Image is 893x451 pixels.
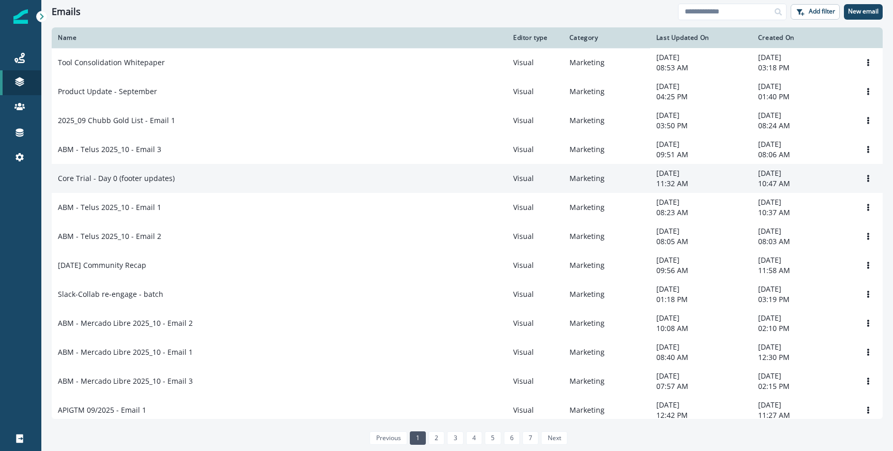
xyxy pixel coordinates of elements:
[656,226,746,236] p: [DATE]
[848,8,879,15] p: New email
[563,280,650,309] td: Marketing
[758,139,848,149] p: [DATE]
[52,396,883,425] a: APIGTM 09/2025 - Email 1VisualMarketing[DATE]12:42 PM[DATE]11:27 AMOptions
[758,236,848,247] p: 08:03 AM
[656,81,746,92] p: [DATE]
[860,315,876,331] button: Options
[447,431,463,445] a: Page 3
[860,142,876,157] button: Options
[656,313,746,323] p: [DATE]
[656,178,746,189] p: 11:32 AM
[758,342,848,352] p: [DATE]
[758,207,848,218] p: 10:37 AM
[52,106,883,135] a: 2025_09 Chubb Gold List - Email 1VisualMarketing[DATE]03:50 PM[DATE]08:24 AMOptions
[656,265,746,276] p: 09:56 AM
[656,63,746,73] p: 08:53 AM
[656,371,746,381] p: [DATE]
[758,226,848,236] p: [DATE]
[507,309,563,338] td: Visual
[758,410,848,420] p: 11:27 AM
[563,48,650,77] td: Marketing
[58,115,175,126] p: 2025_09 Chubb Gold List - Email 1
[860,402,876,418] button: Options
[52,164,883,193] a: Core Trial - Day 0 (footer updates)VisualMarketing[DATE]11:32 AM[DATE]10:47 AMOptions
[507,193,563,222] td: Visual
[466,431,482,445] a: Page 4
[758,168,848,178] p: [DATE]
[563,164,650,193] td: Marketing
[507,396,563,425] td: Visual
[758,352,848,363] p: 12:30 PM
[507,164,563,193] td: Visual
[507,222,563,251] td: Visual
[860,258,876,273] button: Options
[58,376,193,386] p: ABM - Mercado Libre 2025_10 - Email 3
[656,168,746,178] p: [DATE]
[58,231,161,242] p: ABM - Telus 2025_10 - Email 2
[507,77,563,106] td: Visual
[58,405,146,415] p: APIGTM 09/2025 - Email 1
[844,4,883,20] button: New email
[52,367,883,396] a: ABM - Mercado Libre 2025_10 - Email 3VisualMarketing[DATE]07:57 AM[DATE]02:15 PMOptions
[52,6,81,18] h1: Emails
[656,381,746,392] p: 07:57 AM
[52,280,883,309] a: Slack-Collab re-engage - batchVisualMarketing[DATE]01:18 PM[DATE]03:19 PMOptions
[58,57,165,68] p: Tool Consolidation Whitepaper
[52,77,883,106] a: Product Update - SeptemberVisualMarketing[DATE]04:25 PM[DATE]01:40 PMOptions
[758,313,848,323] p: [DATE]
[58,260,146,270] p: [DATE] Community Recap
[758,255,848,265] p: [DATE]
[656,255,746,265] p: [DATE]
[563,77,650,106] td: Marketing
[860,344,876,360] button: Options
[563,251,650,280] td: Marketing
[860,171,876,186] button: Options
[758,52,848,63] p: [DATE]
[860,200,876,215] button: Options
[504,431,520,445] a: Page 6
[860,84,876,99] button: Options
[758,197,848,207] p: [DATE]
[656,294,746,305] p: 01:18 PM
[656,121,746,131] p: 03:50 PM
[656,149,746,160] p: 09:51 AM
[52,222,883,251] a: ABM - Telus 2025_10 - Email 2VisualMarketing[DATE]08:05 AM[DATE]08:03 AMOptions
[656,400,746,410] p: [DATE]
[52,251,883,280] a: [DATE] Community RecapVisualMarketing[DATE]09:56 AM[DATE]11:58 AMOptions
[507,251,563,280] td: Visual
[507,367,563,396] td: Visual
[563,222,650,251] td: Marketing
[758,81,848,92] p: [DATE]
[507,106,563,135] td: Visual
[860,373,876,389] button: Options
[410,431,426,445] a: Page 1 is your current page
[758,400,848,410] p: [DATE]
[507,280,563,309] td: Visual
[758,381,848,392] p: 02:15 PM
[513,34,557,42] div: Editor type
[52,193,883,222] a: ABM - Telus 2025_10 - Email 1VisualMarketing[DATE]08:23 AM[DATE]10:37 AMOptions
[58,318,193,328] p: ABM - Mercado Libre 2025_10 - Email 2
[563,367,650,396] td: Marketing
[656,139,746,149] p: [DATE]
[563,309,650,338] td: Marketing
[656,323,746,334] p: 10:08 AM
[809,8,835,15] p: Add filter
[758,265,848,276] p: 11:58 AM
[656,110,746,121] p: [DATE]
[507,48,563,77] td: Visual
[656,352,746,363] p: 08:40 AM
[507,338,563,367] td: Visual
[758,149,848,160] p: 08:06 AM
[758,323,848,334] p: 02:10 PM
[656,197,746,207] p: [DATE]
[13,9,28,24] img: Inflection
[758,294,848,305] p: 03:19 PM
[656,92,746,102] p: 04:25 PM
[58,202,161,213] p: ABM - Telus 2025_10 - Email 1
[58,173,175,184] p: Core Trial - Day 0 (footer updates)
[52,135,883,164] a: ABM - Telus 2025_10 - Email 3VisualMarketing[DATE]09:51 AM[DATE]08:06 AMOptions
[758,284,848,294] p: [DATE]
[656,34,746,42] div: Last Updated On
[860,55,876,70] button: Options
